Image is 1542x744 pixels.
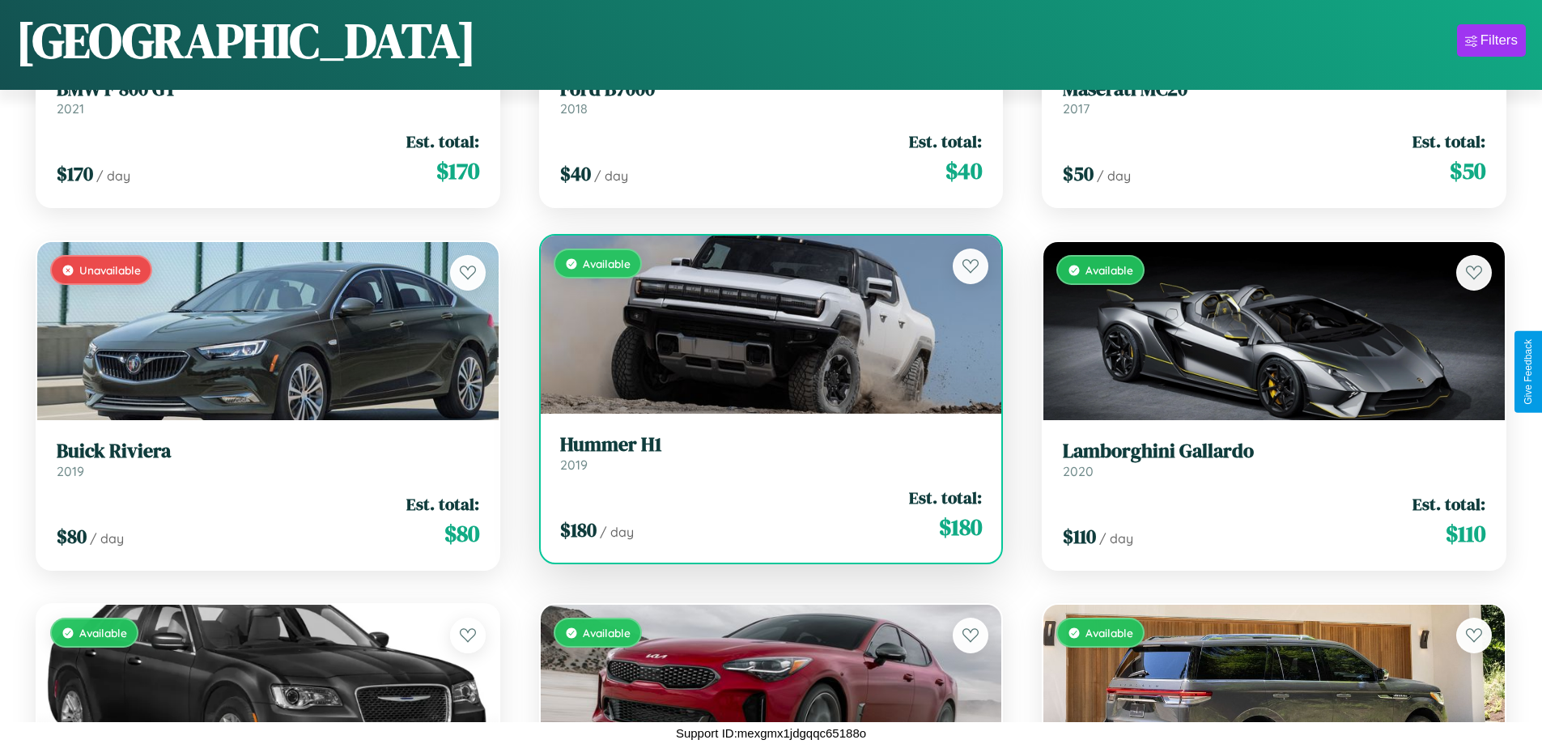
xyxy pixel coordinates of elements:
[560,160,591,187] span: $ 40
[57,160,93,187] span: $ 170
[560,433,983,457] h3: Hummer H1
[560,517,597,543] span: $ 180
[57,463,84,479] span: 2019
[909,486,982,509] span: Est. total:
[90,530,124,546] span: / day
[1063,100,1090,117] span: 2017
[676,722,866,744] p: Support ID: mexgmx1jdgqqc65188o
[406,492,479,516] span: Est. total:
[583,626,631,640] span: Available
[1063,523,1096,550] span: $ 110
[1450,155,1485,187] span: $ 50
[1412,492,1485,516] span: Est. total:
[57,100,84,117] span: 2021
[96,168,130,184] span: / day
[1097,168,1131,184] span: / day
[1085,263,1133,277] span: Available
[1446,517,1485,550] span: $ 110
[1063,463,1094,479] span: 2020
[1063,440,1485,463] h3: Lamborghini Gallardo
[444,517,479,550] span: $ 80
[1457,24,1526,57] button: Filters
[79,626,127,640] span: Available
[945,155,982,187] span: $ 40
[560,433,983,473] a: Hummer H12019
[436,155,479,187] span: $ 170
[57,440,479,463] h3: Buick Riviera
[939,511,982,543] span: $ 180
[560,457,588,473] span: 2019
[1063,78,1485,117] a: Maserati MC202017
[57,78,479,117] a: BMW F 800 GT2021
[1523,339,1534,405] div: Give Feedback
[1412,130,1485,153] span: Est. total:
[600,524,634,540] span: / day
[1085,626,1133,640] span: Available
[1063,160,1094,187] span: $ 50
[406,130,479,153] span: Est. total:
[560,100,588,117] span: 2018
[57,523,87,550] span: $ 80
[1099,530,1133,546] span: / day
[560,78,983,117] a: Ford B70002018
[583,257,631,270] span: Available
[57,440,479,479] a: Buick Riviera2019
[909,130,982,153] span: Est. total:
[79,263,141,277] span: Unavailable
[1063,440,1485,479] a: Lamborghini Gallardo2020
[16,7,476,74] h1: [GEOGRAPHIC_DATA]
[594,168,628,184] span: / day
[1480,32,1518,49] div: Filters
